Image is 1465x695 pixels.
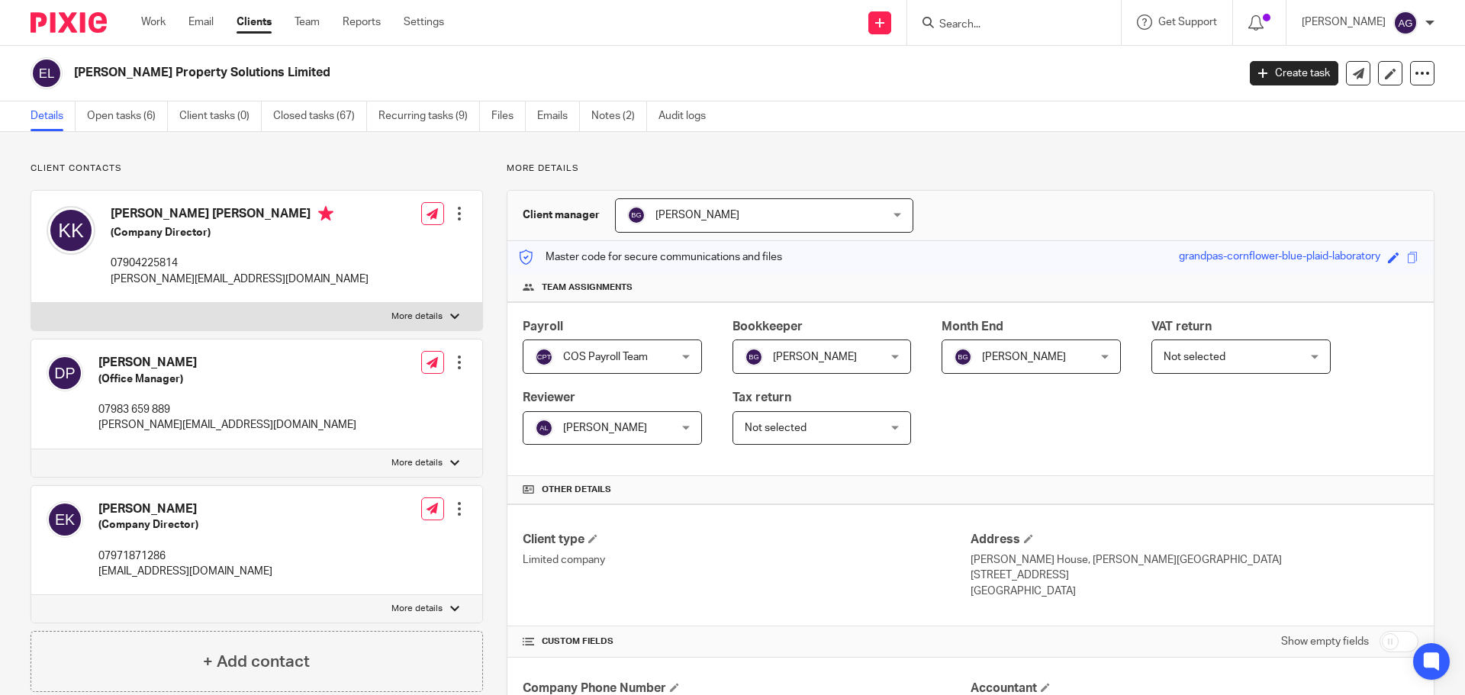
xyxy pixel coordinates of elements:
[74,65,997,81] h2: [PERSON_NAME] Property Solutions Limited
[391,603,443,615] p: More details
[31,57,63,89] img: svg%3E
[971,532,1418,548] h4: Address
[391,457,443,469] p: More details
[391,310,443,323] p: More details
[942,320,1003,333] span: Month End
[519,249,782,265] p: Master code for secure communications and files
[773,352,857,362] span: [PERSON_NAME]
[1250,61,1338,85] a: Create task
[318,206,333,221] i: Primary
[179,101,262,131] a: Client tasks (0)
[745,348,763,366] img: svg%3E
[273,101,367,131] a: Closed tasks (67)
[47,501,83,538] img: svg%3E
[523,391,575,404] span: Reviewer
[523,320,563,333] span: Payroll
[295,14,320,30] a: Team
[563,352,648,362] span: COS Payroll Team
[537,101,580,131] a: Emails
[542,484,611,496] span: Other details
[591,101,647,131] a: Notes (2)
[111,256,369,271] p: 07904225814
[98,517,272,533] h5: (Company Director)
[732,391,791,404] span: Tax return
[141,14,166,30] a: Work
[98,549,272,564] p: 07971871286
[954,348,972,366] img: svg%3E
[535,419,553,437] img: svg%3E
[938,18,1075,32] input: Search
[188,14,214,30] a: Email
[523,532,971,548] h4: Client type
[31,101,76,131] a: Details
[404,14,444,30] a: Settings
[1393,11,1418,35] img: svg%3E
[971,552,1418,568] p: [PERSON_NAME] House, [PERSON_NAME][GEOGRAPHIC_DATA]
[1164,352,1225,362] span: Not selected
[98,402,356,417] p: 07983 659 889
[98,417,356,433] p: [PERSON_NAME][EMAIL_ADDRESS][DOMAIN_NAME]
[523,635,971,648] h4: CUSTOM FIELDS
[98,372,356,387] h5: (Office Manager)
[658,101,717,131] a: Audit logs
[47,206,95,255] img: svg%3E
[343,14,381,30] a: Reports
[237,14,272,30] a: Clients
[98,355,356,371] h4: [PERSON_NAME]
[1281,634,1369,649] label: Show empty fields
[31,162,483,175] p: Client contacts
[627,206,646,224] img: svg%3E
[655,210,739,220] span: [PERSON_NAME]
[507,162,1434,175] p: More details
[1179,249,1380,266] div: grandpas-cornflower-blue-plaid-laboratory
[1158,17,1217,27] span: Get Support
[111,272,369,287] p: [PERSON_NAME][EMAIL_ADDRESS][DOMAIN_NAME]
[98,501,272,517] h4: [PERSON_NAME]
[491,101,526,131] a: Files
[732,320,803,333] span: Bookkeeper
[31,12,107,33] img: Pixie
[745,423,807,433] span: Not selected
[111,206,369,225] h4: [PERSON_NAME] [PERSON_NAME]
[1302,14,1386,30] p: [PERSON_NAME]
[203,650,310,674] h4: + Add contact
[98,564,272,579] p: [EMAIL_ADDRESS][DOMAIN_NAME]
[87,101,168,131] a: Open tasks (6)
[542,282,633,294] span: Team assignments
[563,423,647,433] span: [PERSON_NAME]
[111,225,369,240] h5: (Company Director)
[982,352,1066,362] span: [PERSON_NAME]
[378,101,480,131] a: Recurring tasks (9)
[523,208,600,223] h3: Client manager
[47,355,83,391] img: svg%3E
[971,584,1418,599] p: [GEOGRAPHIC_DATA]
[1151,320,1212,333] span: VAT return
[535,348,553,366] img: svg%3E
[971,568,1418,583] p: [STREET_ADDRESS]
[523,552,971,568] p: Limited company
